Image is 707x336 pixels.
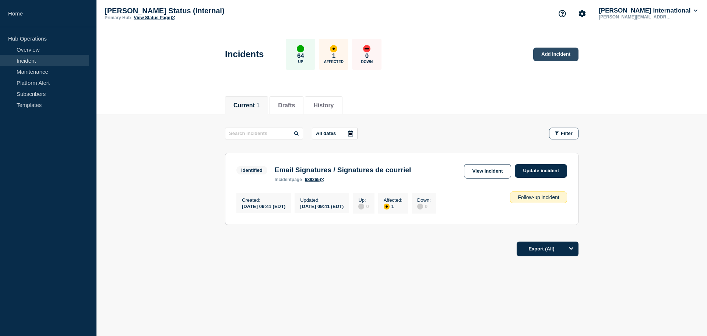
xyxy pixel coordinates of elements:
button: [PERSON_NAME] International [597,7,699,14]
button: Account settings [574,6,590,21]
p: Affected : [384,197,402,203]
p: 64 [297,52,304,60]
div: [DATE] 09:41 (EDT) [242,203,285,209]
div: affected [384,204,390,209]
p: Up : [358,197,369,203]
button: Export (All) [517,242,578,256]
h1: Incidents [225,49,264,59]
span: incident [275,177,292,182]
p: All dates [316,131,336,136]
button: Support [555,6,570,21]
span: Identified [236,166,267,174]
p: 0 [365,52,369,60]
div: Follow-up incident [510,191,567,203]
h3: Email Signatures / Signatures de courriel [275,166,411,174]
button: Options [564,242,578,256]
p: page [275,177,302,182]
div: down [363,45,370,52]
p: Up [298,60,303,64]
div: 0 [417,203,431,209]
a: View Status Page [134,15,175,20]
div: disabled [358,204,364,209]
p: 1 [332,52,335,60]
a: View incident [464,164,511,179]
span: 1 [256,102,260,108]
span: Filter [561,131,573,136]
div: [DATE] 09:41 (EDT) [300,203,344,209]
p: Down : [417,197,431,203]
p: Affected [324,60,344,64]
button: Filter [549,128,578,139]
p: Created : [242,197,285,203]
p: Updated : [300,197,344,203]
button: History [313,102,334,109]
button: Drafts [278,102,295,109]
button: Current 1 [233,102,260,109]
div: 0 [358,203,369,209]
div: up [297,45,304,52]
div: disabled [417,204,423,209]
p: [PERSON_NAME][EMAIL_ADDRESS][PERSON_NAME][DOMAIN_NAME] [597,14,674,20]
div: affected [330,45,337,52]
input: Search incidents [225,128,303,139]
a: Update incident [515,164,567,178]
a: 689365 [305,177,324,182]
p: Primary Hub [105,15,131,20]
p: Down [361,60,373,64]
p: [PERSON_NAME] Status (Internal) [105,7,252,15]
div: 1 [384,203,402,209]
a: Add incident [533,48,578,61]
button: All dates [312,128,358,139]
